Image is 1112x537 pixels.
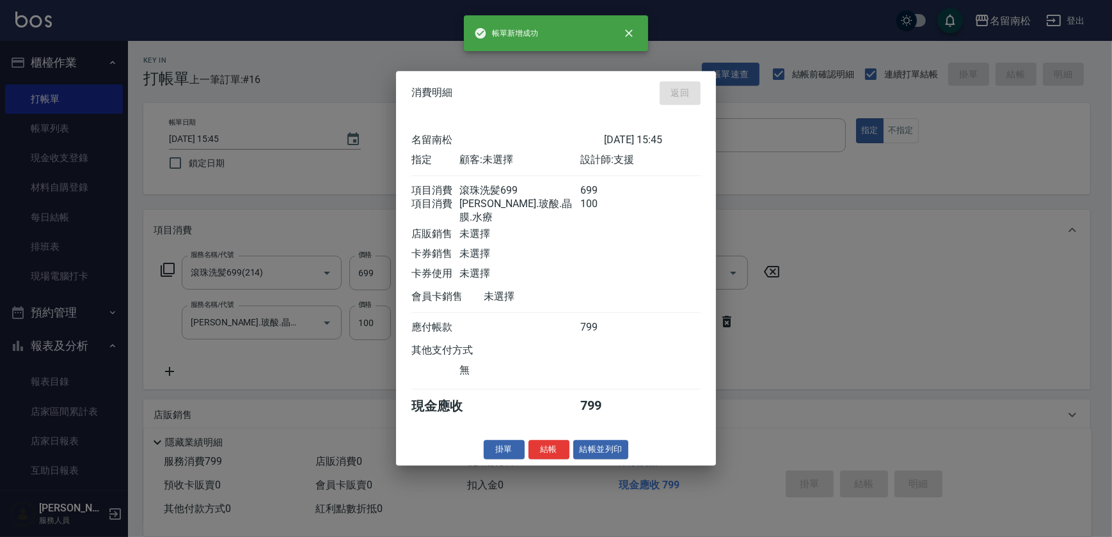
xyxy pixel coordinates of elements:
div: 滾珠洗髪699 [459,184,580,198]
div: 卡券銷售 [411,247,459,261]
div: 799 [580,321,628,334]
div: 項目消費 [411,198,459,224]
div: 未選擇 [484,290,604,304]
div: 名留南松 [411,134,604,147]
div: 指定 [411,153,459,167]
div: 應付帳款 [411,321,459,334]
button: 結帳 [528,440,569,460]
div: 項目消費 [411,184,459,198]
div: 顧客: 未選擇 [459,153,580,167]
div: [PERSON_NAME].玻酸.晶膜.水療 [459,198,580,224]
div: 未選擇 [459,228,580,241]
div: 店販銷售 [411,228,459,241]
button: 結帳並列印 [573,440,629,460]
div: 799 [580,398,628,415]
div: 未選擇 [459,267,580,281]
div: 其他支付方式 [411,344,508,357]
span: 消費明細 [411,87,452,100]
button: 掛單 [484,440,525,460]
div: 現金應收 [411,398,484,415]
div: 會員卡銷售 [411,290,484,304]
div: [DATE] 15:45 [604,134,701,147]
div: 卡券使用 [411,267,459,281]
div: 設計師: 支援 [580,153,701,167]
span: 帳單新增成功 [474,27,538,40]
button: close [615,19,643,47]
div: 699 [580,184,628,198]
div: 無 [459,364,580,377]
div: 未選擇 [459,247,580,261]
div: 100 [580,198,628,224]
